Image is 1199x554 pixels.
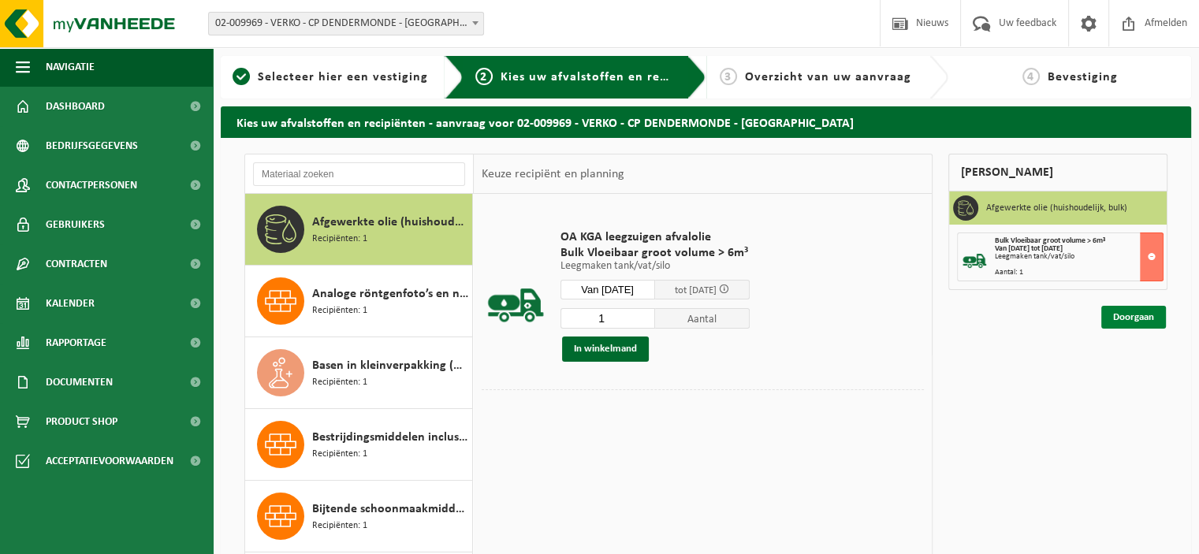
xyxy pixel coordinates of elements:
span: Recipiënten: 1 [312,519,367,534]
span: 3 [720,68,737,85]
span: Bijtende schoonmaakmiddelen (huishoudelijk) [312,500,468,519]
div: Leegmaken tank/vat/silo [995,253,1163,261]
a: 1Selecteer hier een vestiging [229,68,432,87]
span: Acceptatievoorwaarden [46,441,173,481]
input: Selecteer datum [560,280,655,299]
h3: Afgewerkte olie (huishoudelijk, bulk) [986,195,1127,221]
a: Doorgaan [1101,306,1166,329]
span: 02-009969 - VERKO - CP DENDERMONDE - DENDERMONDE [208,12,484,35]
span: Contracten [46,244,107,284]
span: Navigatie [46,47,95,87]
span: Kies uw afvalstoffen en recipiënten [501,71,717,84]
span: Bulk Vloeibaar groot volume > 6m³ [560,245,750,261]
button: Basen in kleinverpakking (huishoudelijk) Recipiënten: 1 [245,337,473,409]
p: Leegmaken tank/vat/silo [560,261,750,272]
span: Selecteer hier een vestiging [258,71,428,84]
span: Documenten [46,363,113,402]
span: Bestrijdingsmiddelen inclusief schimmelwerende beschermingsmiddelen (huishoudelijk) [312,428,468,447]
div: Aantal: 1 [995,269,1163,277]
div: Keuze recipiënt en planning [474,154,631,194]
button: Bijtende schoonmaakmiddelen (huishoudelijk) Recipiënten: 1 [245,481,473,552]
strong: Van [DATE] tot [DATE] [995,244,1063,253]
span: Aantal [655,308,750,329]
h2: Kies uw afvalstoffen en recipiënten - aanvraag voor 02-009969 - VERKO - CP DENDERMONDE - [GEOGRAP... [221,106,1191,137]
div: [PERSON_NAME] [948,154,1167,191]
span: Bulk Vloeibaar groot volume > 6m³ [995,236,1105,245]
span: Product Shop [46,402,117,441]
button: Analoge röntgenfoto’s en nitraatfilms (huishoudelijk) Recipiënten: 1 [245,266,473,337]
span: Bevestiging [1048,71,1118,84]
span: 1 [233,68,250,85]
span: Dashboard [46,87,105,126]
span: 4 [1022,68,1040,85]
button: In winkelmand [562,336,649,362]
span: tot [DATE] [675,285,717,296]
span: 2 [475,68,493,85]
span: Overzicht van uw aanvraag [745,71,911,84]
span: OA KGA leegzuigen afvalolie [560,229,750,245]
span: 02-009969 - VERKO - CP DENDERMONDE - DENDERMONDE [209,13,483,35]
span: Contactpersonen [46,165,137,205]
span: Analoge röntgenfoto’s en nitraatfilms (huishoudelijk) [312,284,468,303]
span: Gebruikers [46,205,105,244]
span: Afgewerkte olie (huishoudelijk, bulk) [312,213,468,232]
span: Bedrijfsgegevens [46,126,138,165]
button: Bestrijdingsmiddelen inclusief schimmelwerende beschermingsmiddelen (huishoudelijk) Recipiënten: 1 [245,409,473,481]
button: Afgewerkte olie (huishoudelijk, bulk) Recipiënten: 1 [245,194,473,266]
span: Basen in kleinverpakking (huishoudelijk) [312,356,468,375]
span: Recipiënten: 1 [312,232,367,247]
input: Materiaal zoeken [253,162,465,186]
span: Recipiënten: 1 [312,375,367,390]
span: Recipiënten: 1 [312,303,367,318]
span: Rapportage [46,323,106,363]
span: Kalender [46,284,95,323]
span: Recipiënten: 1 [312,447,367,462]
